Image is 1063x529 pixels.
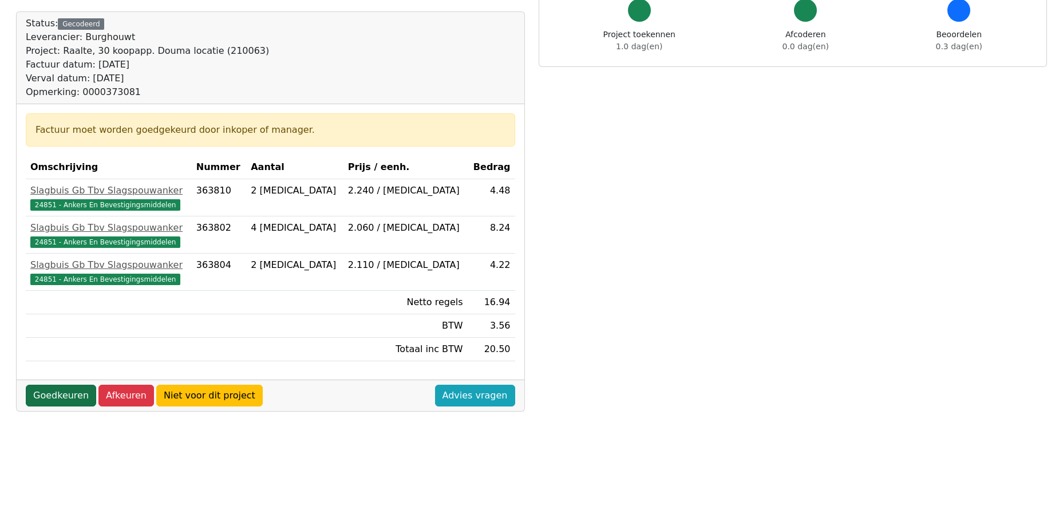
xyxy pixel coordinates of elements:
div: 4 [MEDICAL_DATA] [251,221,339,235]
td: 363804 [192,254,246,291]
td: 4.22 [468,254,515,291]
div: Slagbuis Gb Tbv Slagspouwanker [30,221,187,235]
div: Slagbuis Gb Tbv Slagspouwanker [30,184,187,198]
td: 16.94 [468,291,515,314]
div: Beoordelen [936,29,982,53]
span: 24851 - Ankers En Bevestigingsmiddelen [30,199,180,211]
div: Project toekennen [603,29,675,53]
a: Slagbuis Gb Tbv Slagspouwanker24851 - Ankers En Bevestigingsmiddelen [30,221,187,248]
a: Niet voor dit project [156,385,263,406]
div: Gecodeerd [58,18,104,30]
th: Nummer [192,156,246,179]
td: Totaal inc BTW [343,338,468,361]
div: Project: Raalte, 30 koopapp. Douma locatie (210063) [26,44,269,58]
div: 2 [MEDICAL_DATA] [251,184,339,198]
th: Aantal [246,156,343,179]
div: Opmerking: 0000373081 [26,85,269,99]
td: 3.56 [468,314,515,338]
td: 363802 [192,216,246,254]
span: 1.0 dag(en) [616,42,662,51]
a: Afkeuren [98,385,154,406]
div: 2 [MEDICAL_DATA] [251,258,339,272]
span: 24851 - Ankers En Bevestigingsmiddelen [30,274,180,285]
div: Leverancier: Burghouwt [26,30,269,44]
th: Prijs / eenh. [343,156,468,179]
div: 2.240 / [MEDICAL_DATA] [348,184,463,198]
td: 8.24 [468,216,515,254]
a: Goedkeuren [26,385,96,406]
div: 2.110 / [MEDICAL_DATA] [348,258,463,272]
div: Afcoderen [783,29,829,53]
div: Verval datum: [DATE] [26,72,269,85]
th: Omschrijving [26,156,192,179]
td: Netto regels [343,291,468,314]
span: 0.0 dag(en) [783,42,829,51]
div: Slagbuis Gb Tbv Slagspouwanker [30,258,187,272]
td: BTW [343,314,468,338]
span: 0.3 dag(en) [936,42,982,51]
span: 24851 - Ankers En Bevestigingsmiddelen [30,236,180,248]
th: Bedrag [468,156,515,179]
td: 363810 [192,179,246,216]
div: Factuur moet worden goedgekeurd door inkoper of manager. [35,123,505,137]
div: 2.060 / [MEDICAL_DATA] [348,221,463,235]
td: 20.50 [468,338,515,361]
td: 4.48 [468,179,515,216]
a: Slagbuis Gb Tbv Slagspouwanker24851 - Ankers En Bevestigingsmiddelen [30,184,187,211]
a: Slagbuis Gb Tbv Slagspouwanker24851 - Ankers En Bevestigingsmiddelen [30,258,187,286]
div: Factuur datum: [DATE] [26,58,269,72]
a: Advies vragen [435,385,515,406]
div: Status: [26,17,269,99]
